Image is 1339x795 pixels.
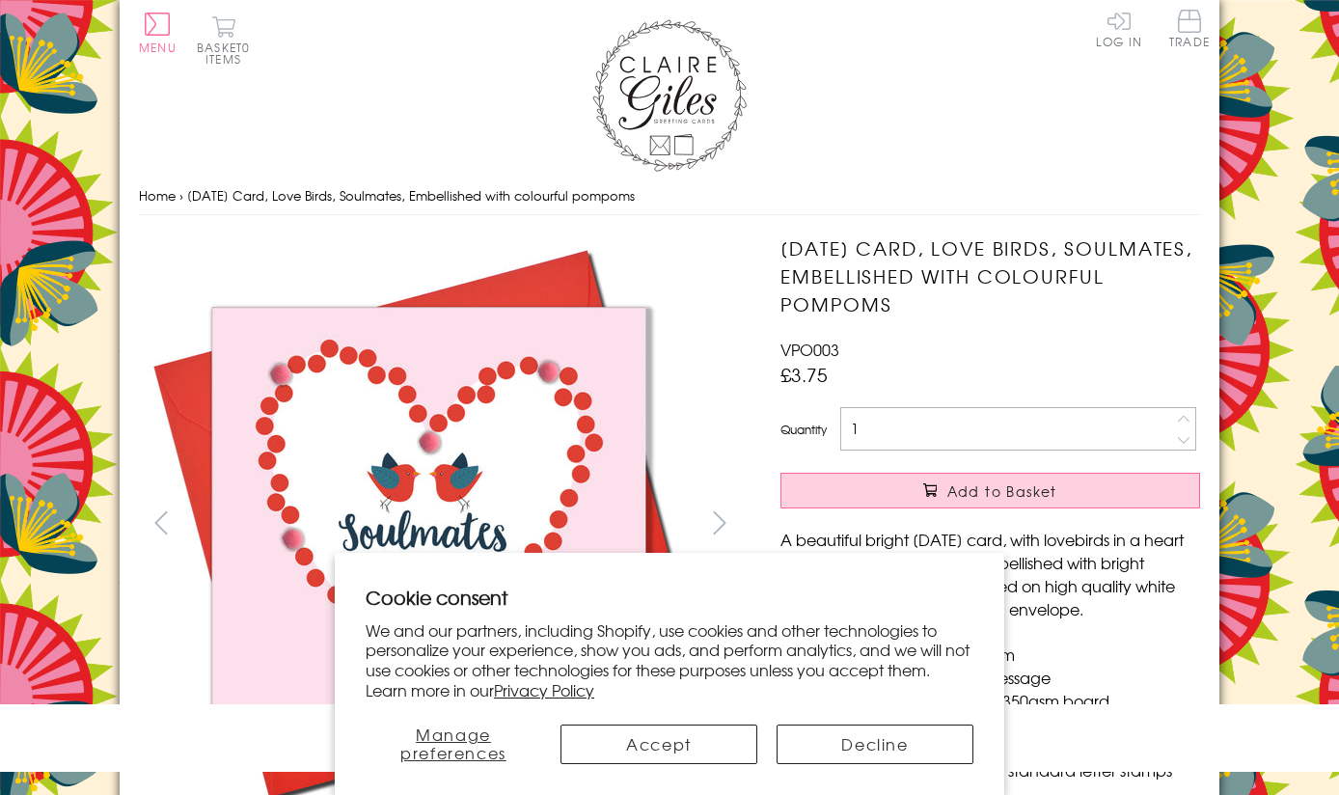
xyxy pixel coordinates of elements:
img: Claire Giles Greetings Cards [592,19,747,172]
span: Menu [139,39,177,56]
a: Log In [1096,10,1142,47]
button: prev [139,501,182,544]
h1: [DATE] Card, Love Birds, Soulmates, Embellished with colourful pompoms [780,234,1200,317]
span: £3.75 [780,361,828,388]
span: VPO003 [780,338,839,361]
button: Menu [139,13,177,53]
span: Manage preferences [400,723,506,764]
a: Trade [1169,10,1210,51]
span: Add to Basket [947,481,1057,501]
h2: Cookie consent [366,584,973,611]
span: Trade [1169,10,1210,47]
nav: breadcrumbs [139,177,1200,216]
button: next [698,501,742,544]
button: Basket0 items [197,15,250,65]
button: Decline [777,725,973,764]
span: 0 items [205,39,250,68]
button: Manage preferences [366,725,541,764]
p: We and our partners, including Shopify, use cookies and other technologies to personalize your ex... [366,620,973,700]
a: Home [139,186,176,205]
span: [DATE] Card, Love Birds, Soulmates, Embellished with colourful pompoms [187,186,635,205]
button: Add to Basket [780,473,1200,508]
a: Privacy Policy [494,678,594,701]
button: Accept [560,725,757,764]
label: Quantity [780,421,827,438]
span: › [179,186,183,205]
p: A beautiful bright [DATE] card, with lovebirds in a heart over the word 'Soulmates'. Embellished ... [780,528,1200,620]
